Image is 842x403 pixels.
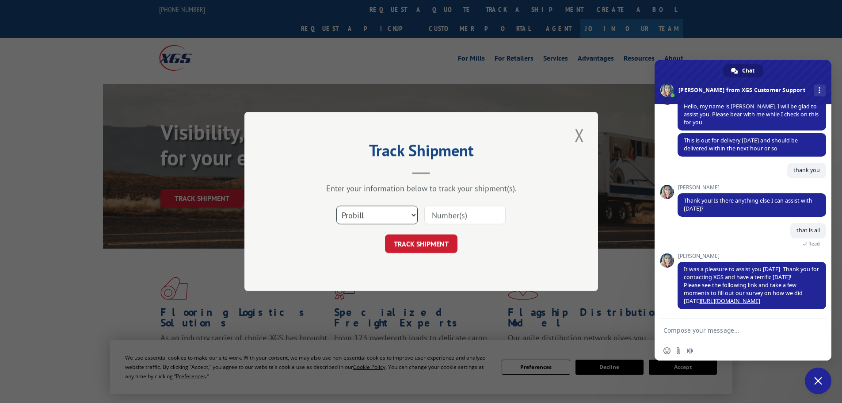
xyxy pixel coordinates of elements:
span: [PERSON_NAME] [678,184,826,191]
span: Hello, my name is [PERSON_NAME]. I will be glad to assist you. Please bear with me while I check ... [684,103,819,126]
a: Chat [723,64,763,77]
span: [PERSON_NAME] [678,253,826,259]
span: Chat [742,64,754,77]
div: Enter your information below to track your shipment(s). [289,183,554,193]
h2: Track Shipment [289,144,554,161]
span: Read [808,241,820,247]
span: Thank you! Is there anything else I can assist with [DATE]? [684,197,812,212]
span: It was a pleasure to assist you [DATE]. Thank you for contacting XGS and have a terrific [DATE]! ... [684,265,819,305]
button: Close modal [572,123,587,147]
span: This is out for delivery [DATE] and should be delivered within the next hour or so [684,137,798,152]
span: that is all [796,226,820,234]
textarea: Compose your message... [663,319,805,341]
span: thank you [793,166,820,174]
span: Audio message [686,347,693,354]
span: Send a file [675,347,682,354]
a: Close chat [805,368,831,394]
a: [URL][DOMAIN_NAME] [701,297,760,305]
span: Insert an emoji [663,347,671,354]
input: Number(s) [424,206,506,224]
button: TRACK SHIPMENT [385,234,457,253]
